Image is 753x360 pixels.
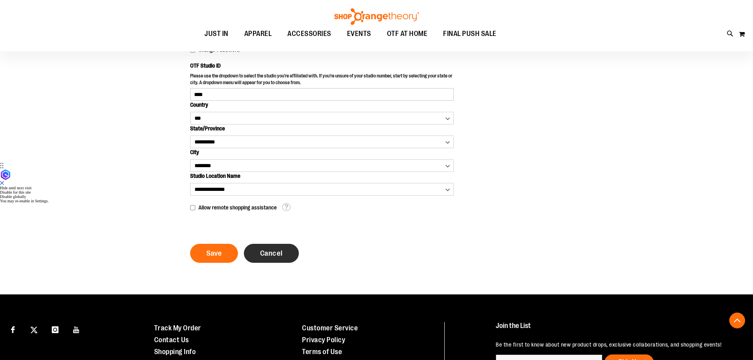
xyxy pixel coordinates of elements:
img: Twitter [30,326,38,334]
a: Privacy Policy [302,336,345,344]
a: APPAREL [236,25,280,43]
h4: Join the List [496,322,735,337]
a: EVENTS [339,25,379,43]
a: Cancel [244,244,299,263]
a: Visit our Instagram page [48,322,62,336]
a: Contact Us [154,336,189,344]
span: Country [190,102,208,108]
span: APPAREL [244,25,272,43]
span: Studio Location Name [190,173,240,179]
span: Change Password [198,47,240,53]
a: Terms of Use [302,348,342,356]
img: Shop Orangetheory [333,8,420,25]
a: Customer Service [302,324,358,332]
button: Save [190,244,238,263]
span: Save [206,249,222,258]
a: Visit our X page [27,322,41,336]
a: JUST IN [196,25,236,43]
a: FINAL PUSH SALE [435,25,504,43]
a: Shopping Info [154,348,196,356]
p: Be the first to know about new product drops, exclusive collaborations, and shopping events! [496,341,735,349]
a: Visit our Youtube page [70,322,83,336]
span: OTF AT HOME [387,25,428,43]
span: Cancel [260,249,283,258]
a: Track My Order [154,324,201,332]
span: State/Province [190,125,225,132]
a: OTF AT HOME [379,25,436,43]
button: Back To Top [729,313,745,328]
span: JUST IN [204,25,228,43]
span: ACCESSORIES [287,25,331,43]
span: City [190,149,199,155]
span: EVENTS [347,25,371,43]
a: ACCESSORIES [279,25,339,43]
span: Allow remote shopping assistance [198,204,277,211]
span: FINAL PUSH SALE [443,25,496,43]
span: OTF Studio ID [190,62,221,69]
a: Visit our Facebook page [6,322,20,336]
p: Please use the dropdown to select the studio you're affiliated with. If you're unsure of your stu... [190,73,454,88]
